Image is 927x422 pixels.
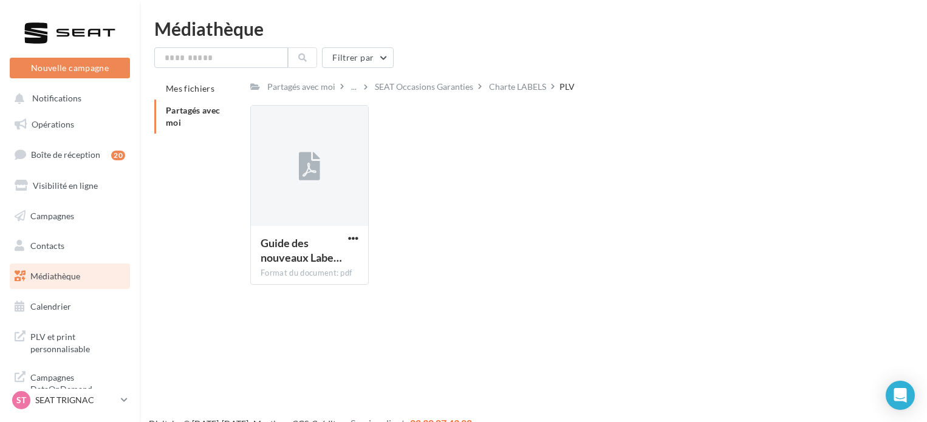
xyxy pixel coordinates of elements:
a: Campagnes [7,203,132,229]
div: Partagés avec moi [267,81,335,93]
a: Calendrier [7,294,132,319]
span: Partagés avec moi [166,105,221,128]
span: Visibilité en ligne [33,180,98,191]
div: Format du document: pdf [261,268,358,279]
a: Opérations [7,112,132,137]
a: Campagnes DataOnDemand [7,364,132,400]
div: Open Intercom Messenger [886,381,915,410]
div: 20 [111,151,125,160]
a: ST SEAT TRIGNAC [10,389,130,412]
p: SEAT TRIGNAC [35,394,116,406]
a: Médiathèque [7,264,132,289]
span: PLV et print personnalisable [30,328,125,355]
div: PLV [559,81,575,93]
span: Calendrier [30,301,71,311]
span: Boîte de réception [31,149,100,160]
span: Campagnes [30,210,74,220]
button: Nouvelle campagne [10,58,130,78]
a: Contacts [7,233,132,259]
span: Notifications [32,94,81,104]
span: Mes fichiers [166,83,214,94]
div: Médiathèque [154,19,912,38]
a: Boîte de réception20 [7,141,132,168]
span: ST [16,394,26,406]
div: Charte LABELS [489,81,546,93]
a: Visibilité en ligne [7,173,132,199]
a: PLV et print personnalisable [7,324,132,359]
span: Campagnes DataOnDemand [30,369,125,395]
div: SEAT Occasions Garanties [375,81,473,93]
span: Opérations [32,119,74,129]
span: Contacts [30,240,64,251]
span: Guide des nouveaux Labels VO VGF - PLV [261,236,342,264]
div: ... [349,78,359,95]
button: Filtrer par [322,47,394,68]
span: Médiathèque [30,271,80,281]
